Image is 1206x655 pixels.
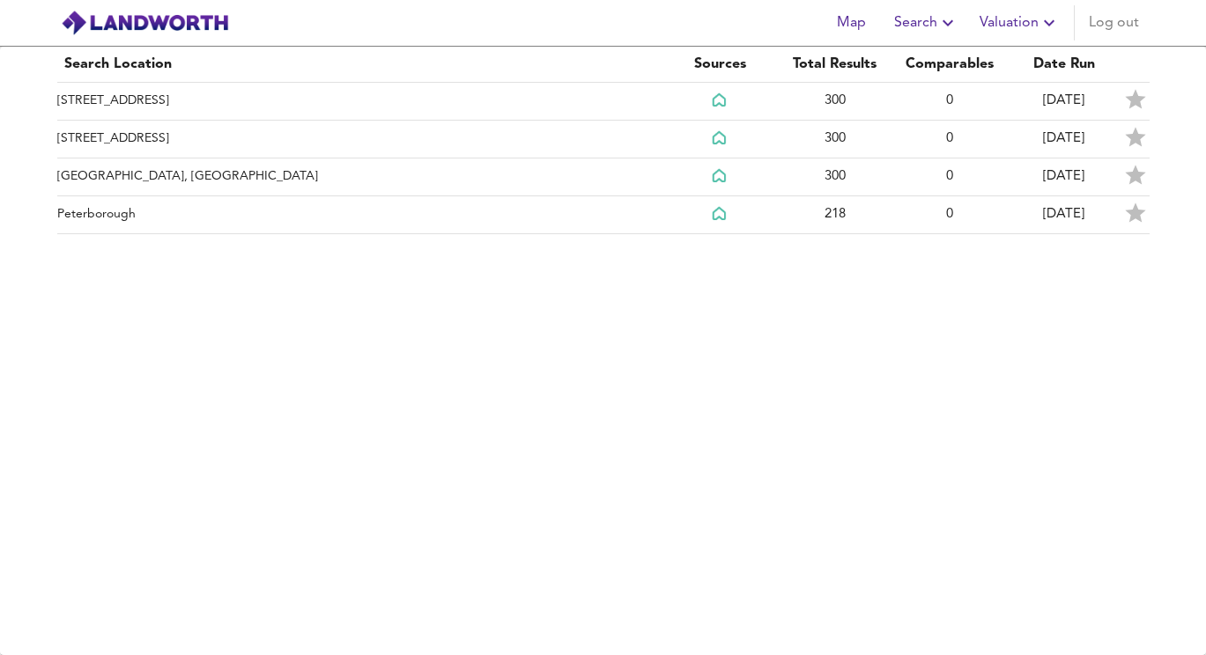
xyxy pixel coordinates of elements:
[778,196,892,234] td: 218
[785,54,885,75] div: Total Results
[57,83,663,121] td: [STREET_ADDRESS]
[1007,121,1121,158] td: [DATE]
[1089,11,1139,35] span: Log out
[57,121,663,158] td: [STREET_ADDRESS]
[892,121,1007,158] td: 0
[1007,196,1121,234] td: [DATE]
[778,158,892,196] td: 300
[712,130,729,147] img: Rightmove
[831,11,873,35] span: Map
[778,83,892,121] td: 300
[57,47,663,83] th: Search Location
[670,54,771,75] div: Sources
[899,54,1000,75] div: Comparables
[40,47,1167,234] table: simple table
[57,158,663,196] td: [GEOGRAPHIC_DATA], [GEOGRAPHIC_DATA]
[1082,5,1146,40] button: Log out
[973,5,1067,40] button: Valuation
[892,196,1007,234] td: 0
[57,196,663,234] td: Peterborough
[61,10,229,36] img: logo
[778,121,892,158] td: 300
[892,158,1007,196] td: 0
[712,168,729,185] img: Rightmove
[887,5,966,40] button: Search
[1007,83,1121,121] td: [DATE]
[894,11,958,35] span: Search
[712,92,729,109] img: Rightmove
[1014,54,1114,75] div: Date Run
[824,5,880,40] button: Map
[1007,158,1121,196] td: [DATE]
[712,206,729,223] img: Rightmove
[980,11,1060,35] span: Valuation
[892,83,1007,121] td: 0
